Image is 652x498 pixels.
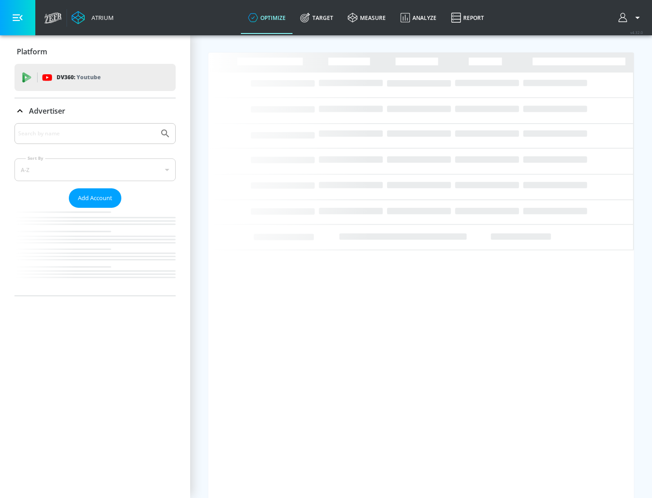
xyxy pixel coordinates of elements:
[17,47,47,57] p: Platform
[14,208,176,296] nav: list of Advertiser
[241,1,293,34] a: optimize
[69,188,121,208] button: Add Account
[57,72,101,82] p: DV360:
[77,72,101,82] p: Youtube
[26,155,45,161] label: Sort By
[14,123,176,296] div: Advertiser
[293,1,340,34] a: Target
[18,128,155,139] input: Search by name
[29,106,65,116] p: Advertiser
[630,30,643,35] span: v 4.32.0
[78,193,112,203] span: Add Account
[393,1,444,34] a: Analyze
[340,1,393,34] a: measure
[14,98,176,124] div: Advertiser
[14,39,176,64] div: Platform
[14,64,176,91] div: DV360: Youtube
[14,158,176,181] div: A-Z
[88,14,114,22] div: Atrium
[72,11,114,24] a: Atrium
[444,1,491,34] a: Report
